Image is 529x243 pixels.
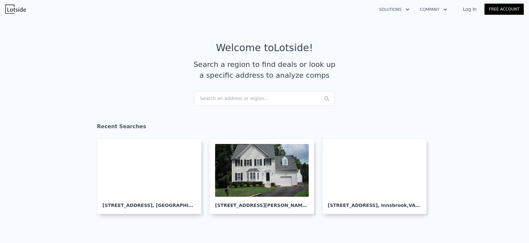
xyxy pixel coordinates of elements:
a: [STREET_ADDRESS], [GEOGRAPHIC_DATA] [97,138,207,214]
div: [STREET_ADDRESS] , Innsbrook [328,197,421,209]
img: Lotside [5,5,26,14]
a: [STREET_ADDRESS][PERSON_NAME], Henrico County [210,138,319,214]
a: Log In [455,6,484,12]
a: Free Account [484,4,524,15]
button: Company [415,4,452,15]
a: [STREET_ADDRESS], Innsbrook,VA 23060 [322,138,432,214]
div: Search an address or region... [194,91,335,106]
button: Solutions [374,4,415,15]
div: Recent Searches [97,117,432,138]
span: , VA 23060 [407,203,433,208]
div: Search a region to find deals or look up a specific address to analyze comps [191,59,338,81]
div: Welcome to Lotside ! [216,42,313,54]
div: [STREET_ADDRESS] , [GEOGRAPHIC_DATA] [102,197,196,209]
div: [STREET_ADDRESS][PERSON_NAME] , Henrico County [215,197,309,209]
